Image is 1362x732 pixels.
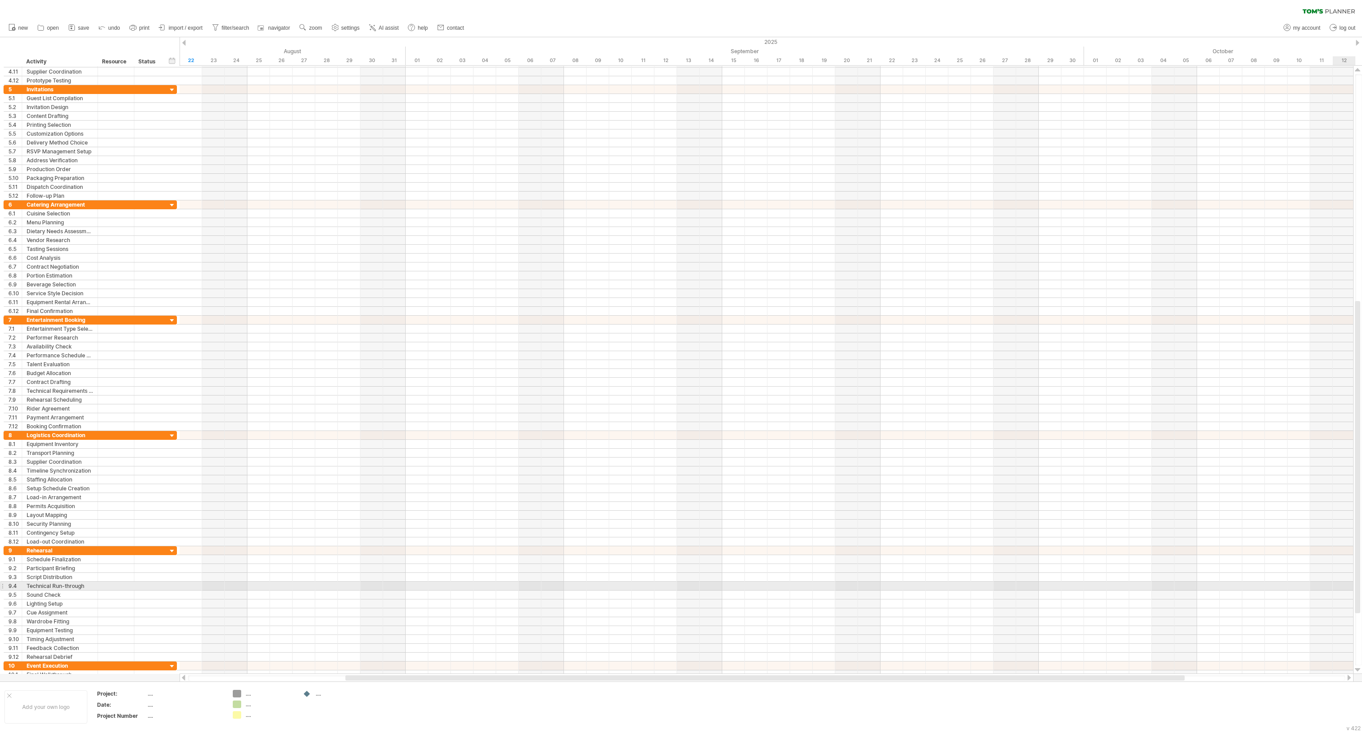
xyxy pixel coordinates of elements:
div: .... [246,690,294,697]
div: Wednesday, 10 September 2025 [609,56,632,65]
div: Saturday, 4 October 2025 [1152,56,1174,65]
div: 8.8 [8,502,22,510]
a: log out [1327,22,1358,34]
div: September 2025 [406,47,1084,56]
div: Script Distribution [27,573,93,581]
div: Thursday, 18 September 2025 [790,56,813,65]
div: Timing Adjustment [27,635,93,643]
div: Thursday, 25 September 2025 [948,56,971,65]
div: 7.6 [8,369,22,377]
span: settings [341,25,360,31]
div: 8.5 [8,475,22,484]
div: Equipment Testing [27,626,93,634]
div: .... [316,690,364,697]
div: Sound Check [27,591,93,599]
div: 9.8 [8,617,22,626]
div: Payment Arrangement [27,413,93,422]
div: Monday, 25 August 2025 [247,56,270,65]
div: Tuesday, 23 September 2025 [903,56,926,65]
div: Entertainment Type Selection [27,325,93,333]
div: 7.9 [8,395,22,404]
a: help [406,22,431,34]
div: 9.7 [8,608,22,617]
div: Equipment Rental Arrangement [27,298,93,306]
div: Transport Planning [27,449,93,457]
div: Availability Check [27,342,93,351]
div: Monday, 29 September 2025 [1039,56,1061,65]
div: Wednesday, 3 September 2025 [451,56,474,65]
div: 9.4 [8,582,22,590]
div: Wednesday, 8 October 2025 [1242,56,1265,65]
span: zoom [309,25,322,31]
a: import / export [157,22,205,34]
div: Tuesday, 7 October 2025 [1220,56,1242,65]
div: 6.4 [8,236,22,244]
div: .... [148,690,222,697]
div: 6.7 [8,262,22,271]
div: Activity [26,57,93,66]
div: Thursday, 2 October 2025 [1107,56,1129,65]
div: Load-in Arrangement [27,493,93,501]
div: Sunday, 12 October 2025 [1333,56,1355,65]
div: Staffing Allocation [27,475,93,484]
div: Wednesday, 17 September 2025 [767,56,790,65]
div: 8.3 [8,458,22,466]
span: my account [1293,25,1320,31]
a: contact [435,22,467,34]
div: Cue Assignment [27,608,93,617]
div: 6.6 [8,254,22,262]
div: Invitation Design [27,103,93,111]
span: undo [108,25,120,31]
div: 7.11 [8,413,22,422]
div: 6.10 [8,289,22,297]
div: Budget Allocation [27,369,93,377]
div: 8.11 [8,528,22,537]
span: new [18,25,28,31]
div: 9.5 [8,591,22,599]
div: 9.11 [8,644,22,652]
div: Friday, 12 September 2025 [654,56,677,65]
div: Sunday, 14 September 2025 [700,56,722,65]
div: Rehearsal [27,546,93,555]
a: print [127,22,152,34]
span: print [139,25,149,31]
span: help [418,25,428,31]
div: 7.7 [8,378,22,386]
a: navigator [256,22,293,34]
div: Dietary Needs Assessment [27,227,93,235]
div: Friday, 22 August 2025 [180,56,202,65]
div: Supplier Coordination [27,67,93,76]
span: import / export [168,25,203,31]
div: 10.1 [8,670,22,679]
div: Add your own logo [4,690,87,724]
div: 5.1 [8,94,22,102]
div: 6.3 [8,227,22,235]
div: Thursday, 28 August 2025 [315,56,338,65]
div: Load-out Coordination [27,537,93,546]
div: Supplier Coordination [27,458,93,466]
div: Tuesday, 30 September 2025 [1061,56,1084,65]
div: Monday, 15 September 2025 [722,56,745,65]
div: Technical Run-through [27,582,93,590]
div: 7.5 [8,360,22,368]
div: 7.2 [8,333,22,342]
div: Prototype Testing [27,76,93,85]
div: Sunday, 31 August 2025 [383,56,406,65]
div: Vendor Research [27,236,93,244]
span: AI assist [379,25,399,31]
div: 9.1 [8,555,22,564]
div: Rider Agreement [27,404,93,413]
div: 8.6 [8,484,22,493]
div: Production Order [27,165,93,173]
div: Logistics Coordination [27,431,93,439]
div: Service Style Decision [27,289,93,297]
div: Saturday, 27 September 2025 [994,56,1016,65]
div: Thursday, 11 September 2025 [632,56,654,65]
div: 6.8 [8,271,22,280]
div: 8.1 [8,440,22,448]
div: Address Verification [27,156,93,164]
div: Portion Estimation [27,271,93,280]
div: Sunday, 24 August 2025 [225,56,247,65]
div: Contract Drafting [27,378,93,386]
div: 5.2 [8,103,22,111]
